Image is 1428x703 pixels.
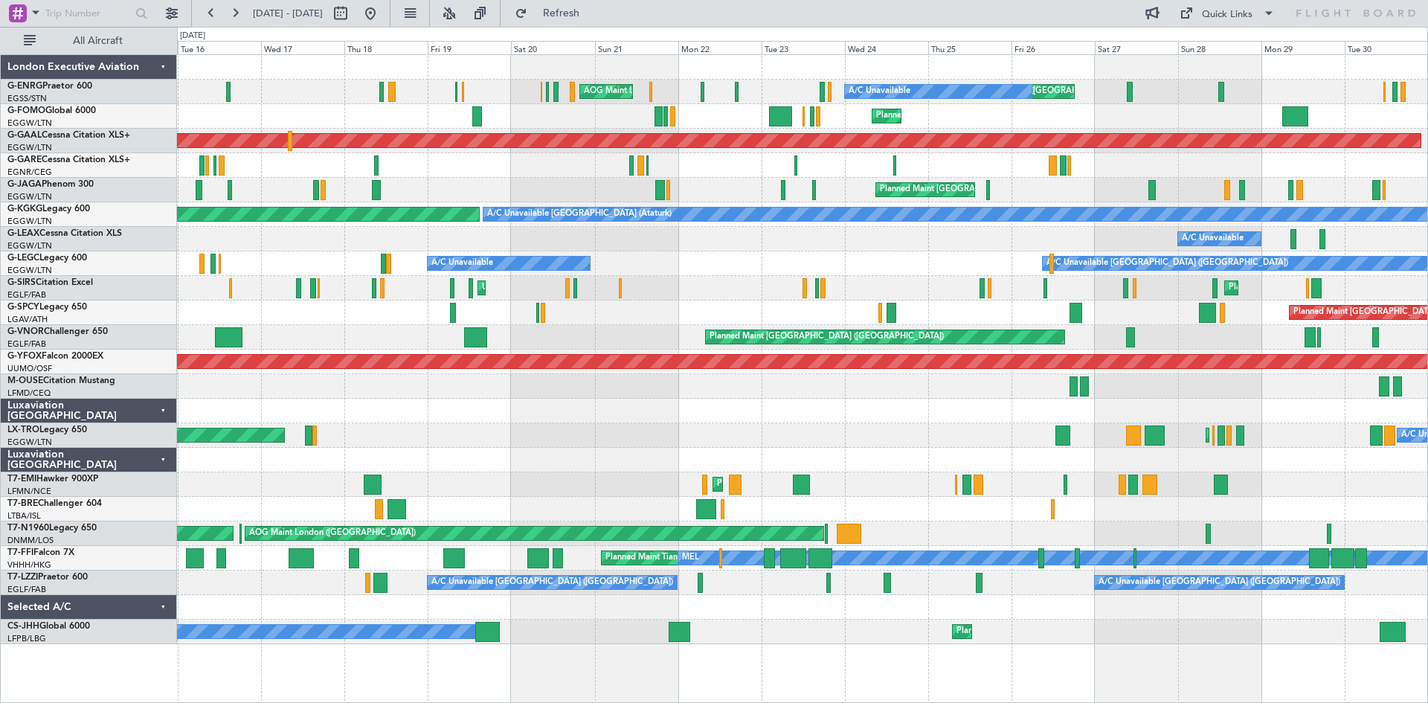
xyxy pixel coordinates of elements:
a: EGGW/LTN [7,118,52,129]
div: AOG Maint London ([GEOGRAPHIC_DATA]) [249,522,416,545]
div: Mon 29 [1261,41,1345,54]
a: EGLF/FAB [7,289,46,301]
div: Fri 26 [1011,41,1095,54]
div: Planned Maint [GEOGRAPHIC_DATA] ([GEOGRAPHIC_DATA]) [956,620,1191,643]
div: [DATE] [180,30,205,42]
span: All Aircraft [39,36,157,46]
a: EGLF/FAB [7,338,46,350]
a: DNMM/LOS [7,535,54,546]
div: Planned Maint [GEOGRAPHIC_DATA] ([GEOGRAPHIC_DATA]) [710,326,944,348]
span: G-YFOX [7,352,42,361]
div: Planned Maint [GEOGRAPHIC_DATA] ([GEOGRAPHIC_DATA]) [876,105,1110,127]
a: T7-N1960Legacy 650 [7,524,97,533]
div: Planned Maint [GEOGRAPHIC_DATA] [717,473,859,495]
a: LFMD/CEQ [7,388,51,399]
div: A/C Unavailable [849,80,910,103]
div: Tue 16 [178,41,261,54]
span: G-VNOR [7,327,44,336]
div: Sun 21 [595,41,678,54]
a: LTBA/ISL [7,510,41,521]
a: EGGW/LTN [7,240,52,251]
a: G-SIRSCitation Excel [7,278,93,287]
div: AOG Maint London ([GEOGRAPHIC_DATA]) [584,80,750,103]
a: G-FOMOGlobal 6000 [7,106,96,115]
div: Planned Maint [GEOGRAPHIC_DATA] ([GEOGRAPHIC_DATA]) [880,179,1114,201]
div: Planned Maint Tianjin ([GEOGRAPHIC_DATA]) [605,547,779,569]
a: UUMO/OSF [7,363,52,374]
a: G-SPCYLegacy 650 [7,303,87,312]
div: Sat 27 [1095,41,1178,54]
span: G-LEGC [7,254,39,263]
div: Sun 28 [1178,41,1261,54]
div: Sat 20 [511,41,594,54]
div: A/C Unavailable [1182,228,1244,250]
a: EGGW/LTN [7,142,52,153]
a: G-LEGCLegacy 600 [7,254,87,263]
span: T7-EMI [7,475,36,484]
button: Refresh [508,1,597,25]
span: CS-JHH [7,622,39,631]
span: G-GAAL [7,131,42,140]
a: G-LEAXCessna Citation XLS [7,229,122,238]
div: Unplanned Maint [GEOGRAPHIC_DATA] ([GEOGRAPHIC_DATA]) [482,277,727,299]
a: LFMN/NCE [7,486,51,497]
div: Mon 22 [678,41,762,54]
a: G-ENRGPraetor 600 [7,82,92,91]
span: T7-LZZI [7,573,38,582]
a: LFPB/LBG [7,633,46,644]
span: Refresh [530,8,593,19]
div: A/C Unavailable [431,252,493,275]
a: LX-TROLegacy 650 [7,426,87,434]
span: G-LEAX [7,229,39,238]
a: EGGW/LTN [7,437,52,448]
a: M-OUSECitation Mustang [7,376,115,385]
span: T7-FFI [7,548,33,557]
a: T7-FFIFalcon 7X [7,548,74,557]
span: G-KGKG [7,205,42,214]
div: Wed 24 [845,41,928,54]
a: EGNR/CEG [7,167,52,178]
a: G-YFOXFalcon 2000EX [7,352,103,361]
div: Quick Links [1202,7,1252,22]
div: Tue 23 [762,41,845,54]
button: All Aircraft [16,29,161,53]
span: G-SPCY [7,303,39,312]
a: EGGW/LTN [7,191,52,202]
a: LGAV/ATH [7,314,48,325]
span: G-FOMO [7,106,45,115]
span: G-JAGA [7,180,42,189]
span: M-OUSE [7,376,43,385]
a: EGGW/LTN [7,265,52,276]
a: G-JAGAPhenom 300 [7,180,94,189]
span: T7-BRE [7,499,38,508]
a: G-KGKGLegacy 600 [7,205,90,214]
a: T7-BREChallenger 604 [7,499,102,508]
a: G-GARECessna Citation XLS+ [7,155,130,164]
input: Trip Number [45,2,131,25]
div: A/C Unavailable [GEOGRAPHIC_DATA] ([GEOGRAPHIC_DATA]) [1099,571,1340,594]
span: G-GARE [7,155,42,164]
span: G-ENRG [7,82,42,91]
div: Thu 25 [928,41,1011,54]
span: LX-TRO [7,426,39,434]
span: [DATE] - [DATE] [253,7,323,20]
span: G-SIRS [7,278,36,287]
div: Wed 17 [261,41,344,54]
a: T7-EMIHawker 900XP [7,475,98,484]
span: T7-N1960 [7,524,49,533]
a: G-GAALCessna Citation XLS+ [7,131,130,140]
a: G-VNORChallenger 650 [7,327,108,336]
a: EGGW/LTN [7,216,52,227]
div: MEL [682,547,699,569]
a: EGSS/STN [7,93,47,104]
button: Quick Links [1172,1,1282,25]
div: Fri 19 [428,41,511,54]
a: T7-LZZIPraetor 600 [7,573,88,582]
div: A/C Unavailable [GEOGRAPHIC_DATA] (Ataturk) [487,203,672,225]
div: Thu 18 [344,41,428,54]
div: A/C Unavailable [GEOGRAPHIC_DATA] ([GEOGRAPHIC_DATA]) [431,571,673,594]
a: VHHH/HKG [7,559,51,571]
div: A/C Unavailable [GEOGRAPHIC_DATA] ([GEOGRAPHIC_DATA]) [1046,252,1288,275]
a: CS-JHHGlobal 6000 [7,622,90,631]
a: EGLF/FAB [7,584,46,595]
